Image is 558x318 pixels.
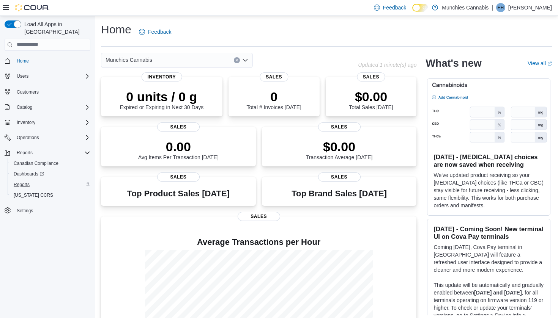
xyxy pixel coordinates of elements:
[17,89,39,95] span: Customers
[508,3,552,12] p: [PERSON_NAME]
[242,57,248,63] button: Open list of options
[157,172,200,182] span: Sales
[14,148,90,157] span: Reports
[238,212,280,221] span: Sales
[14,133,90,142] span: Operations
[14,192,53,198] span: [US_STATE] CCRS
[318,172,361,182] span: Sales
[2,117,93,128] button: Inventory
[107,238,410,247] h4: Average Transactions per Hour
[17,150,33,156] span: Reports
[528,60,552,66] a: View allExternal link
[17,73,28,79] span: Users
[433,153,544,168] h3: [DATE] - [MEDICAL_DATA] choices are now saved when receiving
[136,24,174,39] a: Feedback
[8,169,93,179] a: Dashboards
[138,139,219,160] div: Avg Items Per Transaction [DATE]
[2,205,93,216] button: Settings
[2,147,93,158] button: Reports
[14,148,36,157] button: Reports
[474,290,522,296] strong: [DATE] and [DATE]
[17,135,39,141] span: Operations
[260,72,288,81] span: Sales
[246,89,301,110] div: Total # Invoices [DATE]
[292,189,387,198] h3: Top Brand Sales [DATE]
[11,169,47,179] a: Dashboards
[14,87,90,96] span: Customers
[11,180,33,189] a: Reports
[11,159,61,168] a: Canadian Compliance
[234,57,240,63] button: Clear input
[120,89,203,104] p: 0 units / 0 g
[349,89,393,110] div: Total Sales [DATE]
[21,20,90,36] span: Load All Apps in [GEOGRAPHIC_DATA]
[357,72,385,81] span: Sales
[358,62,416,68] p: Updated 1 minute(s) ago
[14,171,44,177] span: Dashboards
[8,179,93,190] button: Reports
[17,104,32,110] span: Catalog
[14,103,90,112] span: Catalog
[101,22,131,37] h1: Home
[138,139,219,154] p: 0.00
[318,122,361,132] span: Sales
[496,3,505,12] div: Elias Hanna
[142,72,182,81] span: Inventory
[11,191,56,200] a: [US_STATE] CCRS
[492,3,493,12] p: |
[120,89,203,110] div: Expired or Expiring in Next 30 Days
[11,191,90,200] span: Washington CCRS
[306,139,373,154] p: $0.00
[11,180,90,189] span: Reports
[14,118,38,127] button: Inventory
[14,182,30,188] span: Reports
[383,4,406,11] span: Feedback
[148,28,171,36] span: Feedback
[412,4,428,12] input: Dark Mode
[433,171,544,209] p: We've updated product receiving so your [MEDICAL_DATA] choices (like THCa or CBG) stay visible fo...
[106,55,152,64] span: Munchies Cannabis
[349,89,393,104] p: $0.00
[127,189,230,198] h3: Top Product Sales [DATE]
[14,103,35,112] button: Catalog
[15,4,49,11] img: Cova
[2,132,93,143] button: Operations
[426,57,481,69] h2: What's new
[2,86,93,97] button: Customers
[11,169,90,179] span: Dashboards
[11,159,90,168] span: Canadian Compliance
[14,206,36,215] a: Settings
[306,139,373,160] div: Transaction Average [DATE]
[547,61,552,66] svg: External link
[2,71,93,81] button: Users
[8,190,93,201] button: [US_STATE] CCRS
[14,56,90,66] span: Home
[498,3,504,12] span: EH
[14,118,90,127] span: Inventory
[14,133,42,142] button: Operations
[14,206,90,215] span: Settings
[14,160,58,166] span: Canadian Compliance
[433,243,544,274] p: Coming [DATE], Cova Pay terminal in [GEOGRAPHIC_DATA] will feature a refreshed user interface des...
[157,122,200,132] span: Sales
[2,102,93,113] button: Catalog
[5,52,90,236] nav: Complex example
[442,3,489,12] p: Munchies Cannabis
[433,225,544,240] h3: [DATE] - Coming Soon! New terminal UI on Cova Pay terminals
[246,89,301,104] p: 0
[2,55,93,66] button: Home
[17,119,35,125] span: Inventory
[14,56,32,66] a: Home
[14,72,90,81] span: Users
[17,208,33,214] span: Settings
[17,58,29,64] span: Home
[14,72,32,81] button: Users
[8,158,93,169] button: Canadian Compliance
[14,88,42,97] a: Customers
